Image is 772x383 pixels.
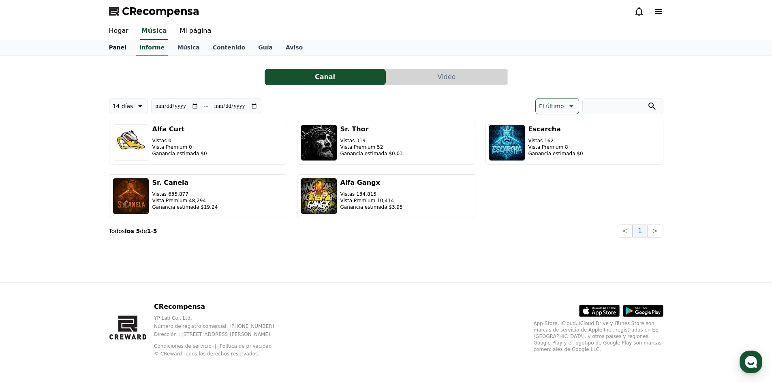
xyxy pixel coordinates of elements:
[173,23,218,40] a: Mi página
[125,228,140,234] font: los 5
[617,225,633,238] button: <
[301,124,337,161] img: Sr. Thor
[120,269,140,276] span: Settings
[152,151,207,156] font: Ganancia estimada $0
[2,257,53,277] a: Home
[103,40,133,56] a: Panel
[622,227,627,235] font: <
[152,144,192,150] font: Vista Premium 0
[180,27,211,34] font: Mi página
[152,198,206,203] font: Vista Premium 48,294
[122,6,199,17] font: CRecompensa
[485,121,663,165] button: Escarcha Vistas 162 Vista Premium 8 Ganancia estimada $0
[206,40,252,56] a: Contenido
[386,69,507,85] button: Video
[220,343,272,349] a: Política de privacidad
[109,27,128,34] font: Hogar
[140,23,169,40] a: Música
[647,225,663,238] button: >
[213,44,245,51] font: Contenido
[141,27,167,34] font: Música
[152,138,171,143] font: Vistas 0
[528,144,568,150] font: Vista Premium 8
[301,178,337,214] img: Alfa Gangx
[528,125,561,133] font: Escarcha
[109,121,287,165] button: Alfa Curt Vistas 0 Vista Premium 0 Ganancia estimada $0
[638,227,642,235] font: 1
[252,40,279,56] a: Guía
[140,228,147,234] font: de
[103,23,135,40] a: Hogar
[534,321,662,352] font: App Store, iCloud, iCloud Drive y iTunes Store son marcas de servicio de Apple Inc., registradas ...
[340,151,403,156] font: Ganancia estimada $0.03
[109,98,148,114] button: 14 días
[109,174,287,218] button: Sr. Canela Vistas 635,877 Vista Premium 48,294 Ganancia estimada $19.24
[340,125,369,133] font: Sr. Thor
[340,179,380,186] font: Alfa Gangx
[153,228,157,234] font: 5
[147,228,151,234] font: 1
[139,44,165,51] font: Informe
[154,351,259,357] font: © CReward Todos los derechos reservados.
[386,69,508,85] a: Video
[297,121,475,165] button: Sr. Thor Vistas 319 Vista Premium 52 Ganancia estimada $0.03
[67,270,91,276] span: Messages
[633,225,647,238] button: 1
[113,103,133,109] font: 14 días
[154,343,218,349] a: Condiciones de servicio
[154,315,192,321] font: YP Lab Co., Ltd.
[136,40,168,56] a: Informe
[279,40,309,56] a: Aviso
[340,144,383,150] font: Vista Premium 52
[113,178,149,214] img: Sr. Canela
[109,5,199,18] a: CRecompensa
[109,228,125,234] font: Todos
[152,191,188,197] font: Vistas 635,877
[340,138,366,143] font: Vistas 319
[528,151,583,156] font: Ganancia estimada $0
[154,303,205,310] font: CRecompensa
[109,44,127,51] font: Panel
[154,332,270,337] font: Dirección : [STREET_ADDRESS][PERSON_NAME]
[203,102,209,110] font: ~
[53,257,105,277] a: Messages
[154,323,274,329] font: Número de registro comercial: [PHONE_NUMBER]
[113,124,149,161] img: Alfa Curt
[286,44,303,51] font: Aviso
[340,204,403,210] font: Ganancia estimada $3.95
[152,179,189,186] font: Sr. Canela
[438,73,456,81] font: Video
[152,204,218,210] font: Ganancia estimada $19.24
[652,227,658,235] font: >
[297,174,475,218] button: Alfa Gangx Vistas 134,815 Vista Premium 10,414 Ganancia estimada $3.95
[171,40,206,56] a: Música
[154,343,212,349] font: Condiciones de servicio
[258,44,273,51] font: Guía
[177,44,200,51] font: Música
[489,124,525,161] img: Escarcha
[152,125,185,133] font: Alfa Curt
[265,69,386,85] button: Canal
[151,228,153,234] font: -
[340,198,394,203] font: Vista Premium 10,414
[105,257,156,277] a: Settings
[535,98,579,114] button: El último
[315,73,335,81] font: Canal
[539,103,564,109] font: El último
[21,269,35,276] span: Home
[340,191,376,197] font: Vistas 134,815
[528,138,554,143] font: Vistas 162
